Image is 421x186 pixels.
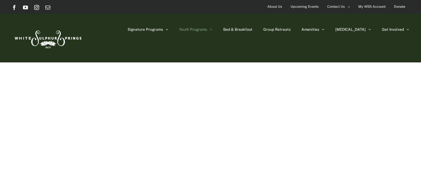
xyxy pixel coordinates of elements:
[394,2,405,11] span: Donate
[335,28,366,31] span: [MEDICAL_DATA]
[128,14,409,45] nav: Main Menu
[291,2,319,11] span: Upcoming Events
[128,14,168,45] a: Signature Programs
[223,14,252,45] a: Bed & Breakfast
[263,28,291,31] span: Group Retreats
[45,5,50,10] a: Email
[128,28,163,31] span: Signature Programs
[179,14,212,45] a: Youth Programs
[382,14,409,45] a: Get Involved
[301,14,324,45] a: Amenities
[327,2,345,11] span: Contact Us
[34,5,39,10] a: Instagram
[12,5,17,10] a: Facebook
[382,28,404,31] span: Get Involved
[179,28,207,31] span: Youth Programs
[335,14,371,45] a: [MEDICAL_DATA]
[267,2,282,11] span: About Us
[23,5,28,10] a: YouTube
[223,28,252,31] span: Bed & Breakfast
[358,2,386,11] span: My WSS Account
[12,24,83,53] img: White Sulphur Springs Logo
[301,28,319,31] span: Amenities
[263,14,291,45] a: Group Retreats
